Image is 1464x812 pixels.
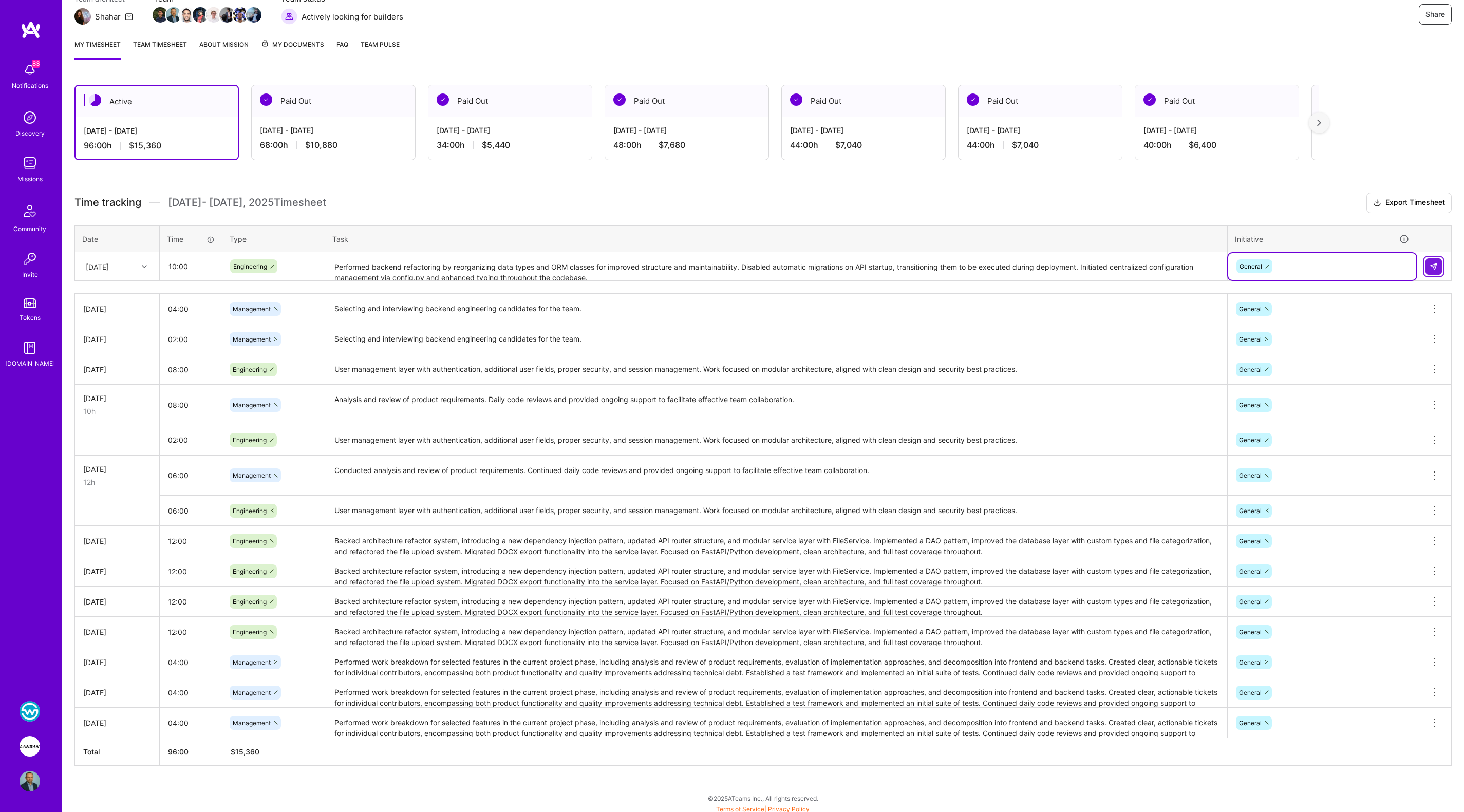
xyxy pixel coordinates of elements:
[15,128,45,139] div: Discovery
[1239,366,1262,373] span: General
[233,262,267,270] span: Engineering
[95,11,121,22] div: Shahar
[206,7,221,23] img: Team Member Avatar
[361,39,400,60] a: Team Pulse
[326,295,1226,323] textarea: Selecting and interviewing backend engineering candidates for the team.
[83,717,151,728] div: [DATE]
[160,558,222,585] input: HH:MM
[142,264,147,269] i: icon Chevron
[782,85,945,117] div: Paid Out
[1373,198,1381,209] i: icon Download
[160,497,222,524] input: HH:MM
[1430,262,1438,271] img: Submit
[233,471,271,479] span: Management
[326,618,1226,646] textarea: Backed architecture refactor system, introducing a new dependency injection pattern, updated API ...
[75,225,160,252] th: Date
[233,598,267,606] span: Engineering
[160,527,222,555] input: HH:MM
[20,736,40,757] img: Langan: AI-Copilot for Environmental Site Assessment
[1143,140,1290,150] div: 40:00 h
[233,507,267,515] span: Engineering
[20,771,40,791] img: User Avatar
[83,566,151,577] div: [DATE]
[160,356,222,383] input: HH:MM
[959,85,1122,117] div: Paid Out
[160,295,222,323] input: HH:MM
[83,304,151,314] div: [DATE]
[233,658,271,666] span: Management
[1239,305,1262,313] span: General
[5,358,55,369] div: [DOMAIN_NAME]
[160,391,222,419] input: HH:MM
[20,701,40,722] img: WSC Sports: Real-Time Multilingual Captions
[326,588,1226,616] textarea: Backed architecture refactor system, introducing a new dependency injection pattern, updated API ...
[260,125,407,136] div: [DATE] - [DATE]
[305,140,337,150] span: $10,880
[437,93,449,106] img: Paid Out
[129,140,161,151] span: $15,360
[83,334,151,345] div: [DATE]
[17,701,43,722] a: WSC Sports: Real-Time Multilingual Captions
[160,709,222,737] input: HH:MM
[233,305,271,313] span: Management
[83,627,151,637] div: [DATE]
[89,94,101,106] img: Active
[1239,568,1262,575] span: General
[1239,335,1262,343] span: General
[20,107,40,128] img: discovery
[1239,401,1262,409] span: General
[233,537,267,545] span: Engineering
[219,7,235,23] img: Team Member Avatar
[168,196,326,209] span: [DATE] - [DATE] , 2025 Timesheet
[83,364,151,375] div: [DATE]
[1239,719,1262,727] span: General
[659,140,685,150] span: $7,680
[1239,628,1262,636] span: General
[790,125,937,136] div: [DATE] - [DATE]
[20,60,40,80] img: bell
[20,153,40,174] img: teamwork
[222,225,325,252] th: Type
[153,7,168,23] img: Team Member Avatar
[74,39,121,60] a: My timesheet
[84,125,230,136] div: [DATE] - [DATE]
[83,536,151,546] div: [DATE]
[83,393,151,404] div: [DATE]
[20,312,41,323] div: Tokens
[326,325,1226,353] textarea: Selecting and interviewing backend engineering candidates for the team.
[180,6,194,24] a: Team Member Avatar
[326,527,1226,555] textarea: Backed architecture refactor system, introducing a new dependency injection pattern, updated API ...
[207,6,220,24] a: Team Member Avatar
[17,174,43,184] div: Missions
[17,199,42,223] img: Community
[281,8,297,25] img: Actively looking for builders
[1425,9,1445,20] span: Share
[160,738,222,766] th: 96:00
[1143,93,1156,106] img: Paid Out
[160,679,222,706] input: HH:MM
[179,7,195,23] img: Team Member Avatar
[1239,658,1262,666] span: General
[326,253,1226,280] textarea: Performed backend refactoring by reorganizing data types and ORM classes for improved structure a...
[437,140,584,150] div: 34:00 h
[260,140,407,150] div: 68:00 h
[160,326,222,353] input: HH:MM
[20,249,40,269] img: Invite
[154,6,167,24] a: Team Member Avatar
[1366,193,1452,213] button: Export Timesheet
[74,196,141,209] span: Time tracking
[326,497,1226,525] textarea: User management layer with authentication, additional user fields, proper security, and session m...
[1419,4,1452,25] button: Share
[1135,85,1299,117] div: Paid Out
[12,80,48,91] div: Notifications
[233,366,267,373] span: Engineering
[252,85,415,117] div: Paid Out
[20,337,40,358] img: guide book
[83,657,151,668] div: [DATE]
[125,12,133,21] i: icon Mail
[62,785,1464,811] div: © 2025 ATeams Inc., All rights reserved.
[76,86,238,117] div: Active
[74,8,91,25] img: Team Architect
[233,719,271,727] span: Management
[233,436,267,444] span: Engineering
